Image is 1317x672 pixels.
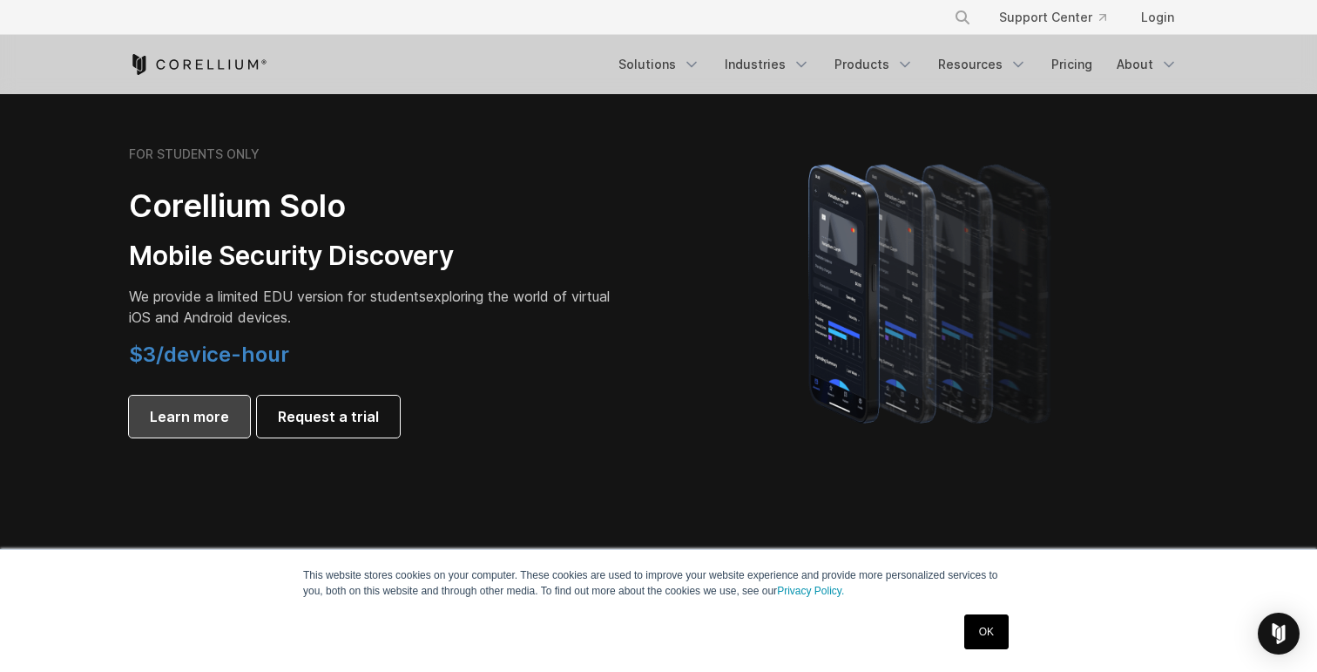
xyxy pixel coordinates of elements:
[985,2,1120,33] a: Support Center
[303,567,1014,599] p: This website stores cookies on your computer. These cookies are used to improve your website expe...
[773,139,1091,445] img: A lineup of four iPhone models becoming more gradient and blurred
[129,187,617,226] h2: Corellium Solo
[928,49,1037,80] a: Resources
[129,286,617,328] p: exploring the world of virtual iOS and Android devices.
[150,406,229,427] span: Learn more
[129,54,267,75] a: Corellium Home
[129,240,617,273] h3: Mobile Security Discovery
[964,614,1009,649] a: OK
[824,49,924,80] a: Products
[608,49,1188,80] div: Navigation Menu
[129,342,289,367] span: $3/device-hour
[1041,49,1103,80] a: Pricing
[129,146,260,162] h6: FOR STUDENTS ONLY
[947,2,978,33] button: Search
[1258,613,1300,655] div: Open Intercom Messenger
[777,585,844,597] a: Privacy Policy.
[129,288,426,305] span: We provide a limited EDU version for students
[129,396,250,438] a: Learn more
[257,396,400,438] a: Request a trial
[933,2,1188,33] div: Navigation Menu
[714,49,821,80] a: Industries
[278,406,379,427] span: Request a trial
[1106,49,1188,80] a: About
[608,49,711,80] a: Solutions
[1127,2,1188,33] a: Login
